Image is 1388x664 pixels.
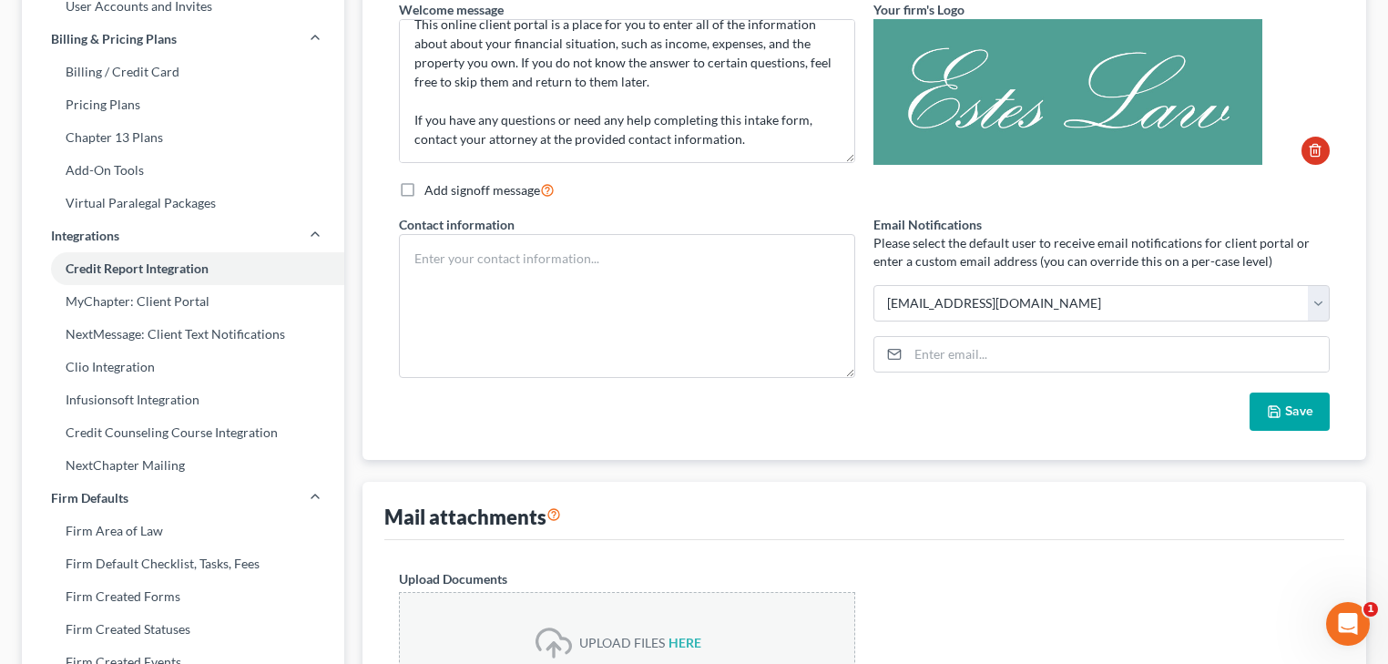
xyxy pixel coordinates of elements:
a: NextMessage: Client Text Notifications [22,318,344,351]
a: MyChapter: Client Portal [22,285,344,318]
a: Integrations [22,220,344,252]
a: Virtual Paralegal Packages [22,187,344,220]
span: Firm Defaults [51,489,128,507]
a: Chapter 13 Plans [22,121,344,154]
iframe: Intercom live chat [1326,602,1370,646]
p: Please select the default user to receive email notifications for client portal or enter a custom... [873,234,1330,271]
label: Upload Documents [399,569,507,588]
a: Clio Integration [22,351,344,383]
a: Firm Created Forms [22,580,344,613]
a: Infusionsoft Integration [22,383,344,416]
a: Firm Area of Law [22,515,344,547]
div: UPLOAD FILES [579,634,665,652]
span: 1 [1363,602,1378,617]
a: NextChapter Mailing [22,449,344,482]
label: Contact information [399,215,515,234]
a: Firm Created Statuses [22,613,344,646]
a: Billing / Credit Card [22,56,344,88]
span: Add signoff message [424,182,540,198]
a: Credit Report Integration [22,252,344,285]
a: Pricing Plans [22,88,344,121]
span: Billing & Pricing Plans [51,30,177,48]
a: Credit Counseling Course Integration [22,416,344,449]
span: Integrations [51,227,119,245]
div: Mail attachments [384,504,561,530]
a: Firm Default Checklist, Tasks, Fees [22,547,344,580]
a: Add-On Tools [22,154,344,187]
button: Save [1250,393,1330,431]
a: Billing & Pricing Plans [22,23,344,56]
img: 492caeb6-4117-4168-9cc5-d76736e0454d.jpg [873,19,1262,165]
input: Enter email... [908,337,1329,372]
label: Email Notifications [873,215,982,234]
a: Firm Defaults [22,482,344,515]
